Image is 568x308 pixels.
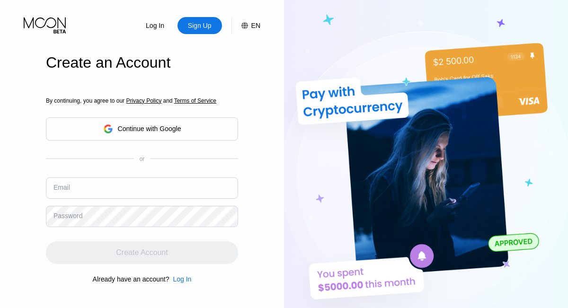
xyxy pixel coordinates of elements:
div: EN [231,17,260,34]
div: Log In [133,17,177,34]
div: EN [251,22,260,29]
div: or [140,156,145,162]
div: Continue with Google [118,125,181,132]
div: Sign Up [177,17,222,34]
div: Continue with Google [46,117,238,141]
span: Privacy Policy [126,97,161,104]
div: Password [53,212,82,220]
div: Sign Up [187,21,213,30]
div: Create an Account [46,54,238,71]
div: Already have an account? [93,275,169,283]
div: Log In [173,275,191,283]
div: Log In [169,275,191,283]
div: Email [53,184,70,191]
div: By continuing, you agree to our [46,97,238,104]
span: and [161,97,174,104]
span: Terms of Service [174,97,216,104]
div: Log In [145,21,165,30]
